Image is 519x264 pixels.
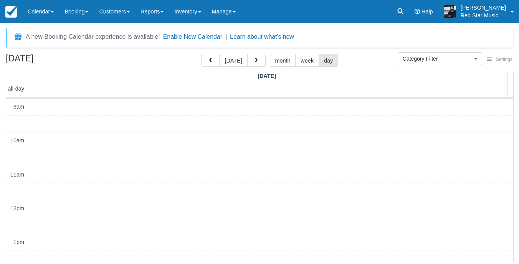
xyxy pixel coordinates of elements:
[10,137,24,144] span: 10am
[10,205,24,211] span: 12pm
[403,55,472,63] span: Category Filter
[225,33,227,40] span: |
[461,4,506,12] p: [PERSON_NAME]
[415,9,420,14] i: Help
[13,239,24,245] span: 1pm
[26,32,160,41] div: A new Booking Calendar experience is available!
[319,54,338,67] button: day
[219,54,247,67] button: [DATE]
[230,33,294,40] a: Learn about what's new
[270,54,296,67] button: month
[496,57,512,62] span: Settings
[421,8,433,15] span: Help
[6,54,103,68] h2: [DATE]
[10,172,24,178] span: 11am
[482,54,517,65] button: Settings
[13,104,24,110] span: 9am
[163,33,222,41] button: Enable New Calendar
[295,54,319,67] button: week
[444,5,456,18] img: A1
[461,12,506,19] p: Red Star Music
[5,6,17,18] img: checkfront-main-nav-mini-logo.png
[8,86,24,92] span: all-day
[398,52,482,65] button: Category Filter
[258,73,276,79] span: [DATE]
